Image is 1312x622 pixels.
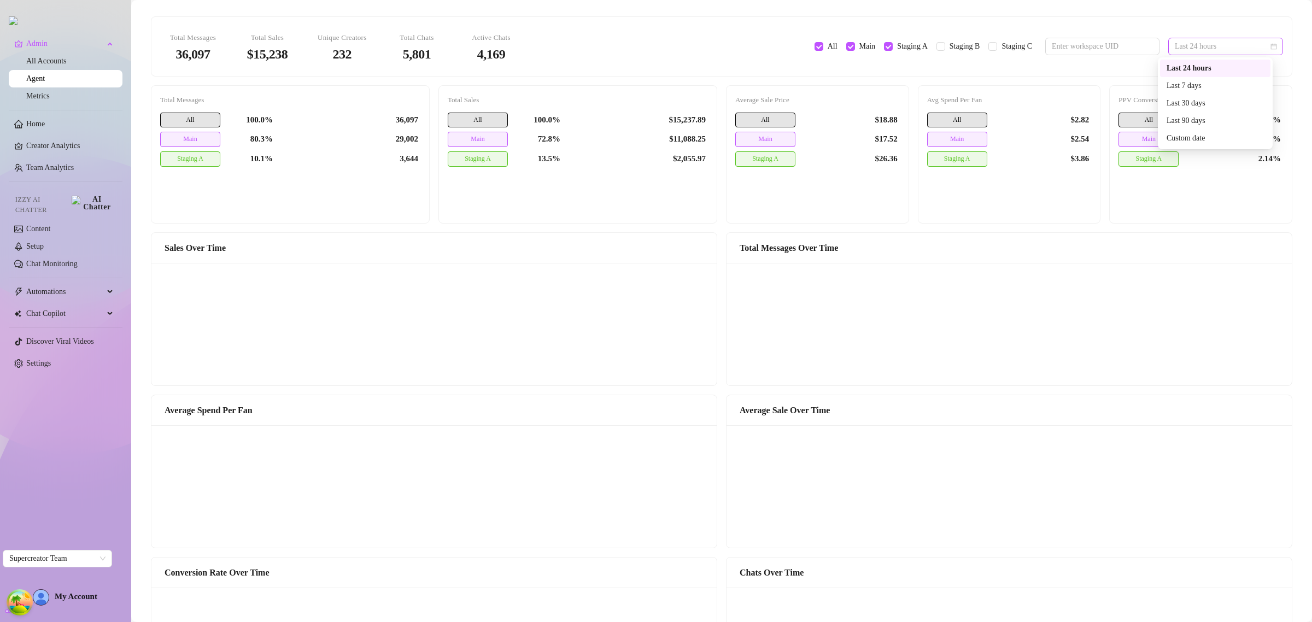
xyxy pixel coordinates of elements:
span: Main [448,132,508,147]
div: Active Chats [467,32,515,43]
div: 100.0% [229,113,273,128]
a: All Accounts [26,57,67,65]
div: Last 30 days [1167,97,1264,109]
button: Open Tanstack query devtools [9,591,31,613]
span: Izzy AI Chatter [15,195,67,215]
span: All [823,40,842,52]
img: AD_cMMTxCeTpmN1d5MnKJ1j-_uXZCpTKapSSqNGg4PyXtR_tCW7gZXTNmFz2tpVv9LSyNV7ff1CaS4f4q0HLYKULQOwoM5GQR... [33,590,49,605]
div: Last 30 days [1160,95,1270,112]
a: Setup [26,242,44,250]
a: Agent [26,74,45,83]
img: logo.svg [9,16,17,25]
div: Last 90 days [1167,115,1264,127]
div: $26.36 [804,151,900,167]
span: build [5,606,13,614]
div: 10.1% [229,151,273,167]
div: $15,238 [243,48,291,61]
div: $17.52 [804,132,900,147]
div: Last 24 hours [1167,62,1264,74]
div: 4,169 [467,48,515,61]
div: Conversion Rate Over Time [165,566,704,579]
div: $11,088.25 [569,132,708,147]
div: 100.0% [517,113,560,128]
a: Discover Viral Videos [26,337,94,345]
div: $18.88 [804,113,900,128]
div: Total Chats [393,32,441,43]
div: Avg Spend Per Fan [927,95,1092,105]
div: Total Sales [243,32,291,43]
span: crown [14,39,23,48]
div: Average Sale Over Time [740,403,1279,417]
div: $2.82 [996,113,1092,128]
span: Main [160,132,220,147]
div: $3.86 [996,151,1092,167]
div: 5,801 [393,48,441,61]
input: Enter workspace UID [1052,40,1144,52]
span: Staging A [448,151,508,167]
span: Staging B [945,40,985,52]
div: Last 90 days [1160,112,1270,130]
a: Home [26,120,45,128]
span: All [160,113,220,128]
span: Supercreator Team [9,550,106,567]
div: Total Messages [169,32,217,43]
div: Average Sale Price [735,95,900,105]
span: Staging C [997,40,1036,52]
span: Admin [26,35,104,52]
a: Content [26,225,50,233]
div: 2.14% [1187,151,1283,167]
a: Team Analytics [26,163,74,172]
div: 36,097 [282,113,420,128]
div: PPV Conversion Rate [1118,95,1283,105]
img: AI Chatter [72,196,114,211]
a: Creator Analytics [26,137,114,155]
div: 29,002 [282,132,420,147]
div: Custom date [1167,132,1264,144]
span: Automations [26,283,104,301]
div: 13.5% [517,151,560,167]
div: Total Messages Over Time [740,241,1279,255]
div: $2,055.97 [569,151,708,167]
div: 3,644 [282,151,420,167]
div: Last 7 days [1160,77,1270,95]
span: Staging A [927,151,987,167]
div: Average Spend Per Fan [165,403,704,417]
div: $2.54 [996,132,1092,147]
div: Custom date [1160,130,1270,147]
div: 232 [318,48,366,61]
span: Main [735,132,795,147]
div: Sales Over Time [165,241,704,255]
div: 72.8% [517,132,560,147]
span: Main [855,40,880,52]
div: Total Sales [448,95,708,105]
span: All [1118,113,1179,128]
span: My Account [55,592,97,601]
span: All [448,113,508,128]
span: Main [927,132,987,147]
div: Last 24 hours [1160,60,1270,77]
div: 36,097 [169,48,217,61]
a: Chat Monitoring [26,260,78,268]
span: Staging A [735,151,795,167]
span: All [735,113,795,128]
div: Total Messages [160,95,420,105]
a: Metrics [26,92,50,100]
div: $15,237.89 [569,113,708,128]
div: Unique Creators [318,32,366,43]
div: Chats Over Time [740,566,1279,579]
span: thunderbolt [14,287,23,296]
span: Staging A [893,40,932,52]
span: All [927,113,987,128]
span: Staging A [1118,151,1179,167]
span: Last 24 hours [1175,38,1276,55]
span: calendar [1270,43,1277,50]
div: Last 7 days [1167,80,1264,92]
span: Main [1118,132,1179,147]
span: Chat Copilot [26,305,104,322]
div: 80.3% [229,132,273,147]
a: Settings [26,359,51,367]
span: Staging A [160,151,220,167]
img: Chat Copilot [14,310,21,318]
